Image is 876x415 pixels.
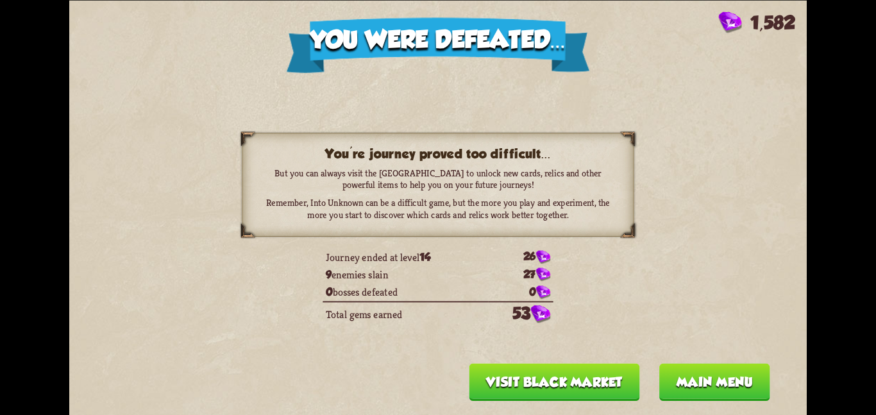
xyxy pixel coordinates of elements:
div: You were defeated... [286,17,589,72]
img: Gem.png [535,267,550,282]
td: enemies slain [323,266,488,283]
span: 14 [419,250,431,263]
span: 0 [326,285,333,298]
img: Gem.png [535,285,550,299]
span: 9 [326,267,332,280]
td: 53 [488,301,553,325]
img: Gem.png [718,12,741,33]
button: Main menu [659,363,770,400]
p: Remember, Into Unknown can be a difficult game, but the more you play and experiment, the more yo... [265,196,610,221]
h3: You're journey proved too difficult... [265,146,610,160]
button: Visit Black Market [469,363,640,400]
td: bosses defeated [323,283,488,300]
div: Gems [718,12,795,33]
img: Gem.png [535,250,550,264]
td: 27 [488,266,553,283]
p: But you can always visit the [GEOGRAPHIC_DATA] to unlock new cards, relics and other powerful ite... [265,167,610,191]
img: Gem.png [531,305,551,324]
td: Total gems earned [323,301,488,325]
td: Journey ended at level [323,248,488,265]
td: 26 [488,248,553,265]
td: 0 [488,283,553,300]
